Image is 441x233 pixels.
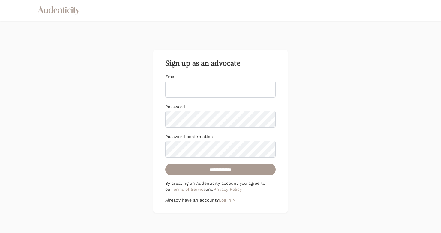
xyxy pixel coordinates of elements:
[165,104,185,109] label: Password
[165,180,276,192] p: By creating an Audenticity account you agree to our and .
[219,198,235,202] a: Log in >
[165,74,177,79] label: Email
[165,134,213,139] label: Password confirmation
[172,187,206,192] a: Terms of Service
[165,197,276,203] p: Already have an account?
[214,187,241,192] a: Privacy Policy
[165,59,276,68] h2: Sign up as an advocate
